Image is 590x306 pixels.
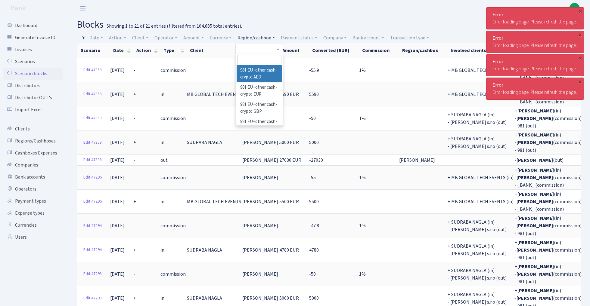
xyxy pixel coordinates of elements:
[3,80,63,92] a: Distributors
[160,295,164,302] span: in
[3,231,63,243] a: Users
[133,295,136,302] span: +
[321,33,349,43] a: Company
[242,157,278,164] span: [PERSON_NAME]
[81,294,104,303] a: Edit 47293
[77,18,104,32] span: blocks
[309,223,319,229] span: -47.8
[448,112,507,126] span: + SUDRABA NAGLA (in) - [PERSON_NAME] s.r.o (out)
[309,43,359,58] th: Converted (EUR)
[110,247,125,253] span: [DATE]
[309,115,316,122] span: -50
[130,33,151,43] a: Client
[279,43,309,58] th: Amount
[81,197,104,206] a: Edit 47296
[486,78,584,99] div: Error loading page. Please refresh the page.
[81,173,104,182] a: Edit 47296
[133,223,135,229] span: -
[309,295,319,302] span: 5000
[309,174,316,181] span: -55
[492,11,503,18] strong: Error
[133,67,135,74] span: -
[515,167,582,188] span: + (in) - (commission) - _BANK_ (commission)
[81,269,104,279] a: Edit 47293
[160,157,168,164] span: out
[3,195,63,207] a: Payment types
[242,295,278,302] span: [PERSON_NAME]
[110,198,125,205] span: [DATE]
[3,44,63,56] a: Invoices
[517,295,553,302] strong: [PERSON_NAME]
[3,135,63,147] a: Regions/Cashboxes
[515,157,564,164] span: - (out)
[517,115,553,122] strong: [PERSON_NAME]
[242,247,278,253] span: [PERSON_NAME]
[237,65,282,82] li: 981 EU+other cash-crypto AED
[492,35,503,41] strong: Error
[448,243,507,257] span: + SUDRABA NAGLA (in) - [PERSON_NAME] s.r.o (out)
[3,207,63,219] a: Expense types
[279,247,299,253] span: 4780 EUR
[517,239,554,246] strong: [PERSON_NAME]
[110,174,125,181] span: [DATE]
[3,123,63,135] a: Clients
[515,191,582,213] span: + (in) - (commission) - _BANK_ (commission)
[77,43,110,58] th: Scenario
[107,33,129,43] a: Action
[160,139,164,146] span: in
[110,43,133,58] th: Date : activate to sort column ascending
[388,33,431,43] a: Transaction type
[237,82,282,99] li: 981 EU+other cash-crypto EUR
[110,271,125,277] span: [DATE]
[517,271,553,277] strong: [PERSON_NAME]
[3,219,63,231] a: Currencies
[242,43,279,58] th: Operator
[133,91,136,98] span: +
[87,33,105,43] a: Date
[3,171,63,183] a: Bank accounts
[279,91,299,98] span: 5590 EUR
[187,247,222,253] span: SUDRABA NAGLA
[517,157,553,164] strong: [PERSON_NAME]
[110,139,125,146] span: [DATE]
[486,54,584,76] div: Error loading page. Please refresh the page.
[81,114,104,123] a: Edit 47353
[81,245,104,255] a: Edit 47294
[81,90,104,99] a: Edit 47358
[515,108,582,129] span: + (in) - (commission) - 981 (out)
[133,115,135,122] span: -
[160,43,186,58] th: Type : activate to sort column ascending
[133,174,135,181] span: -
[160,174,186,181] span: commission
[160,223,186,229] span: commission
[309,67,319,74] span: -55.9
[160,247,164,253] span: in
[399,157,435,164] span: [PERSON_NAME]
[187,295,222,302] span: SUDRABA NAGLA
[278,33,320,43] a: Payment status
[309,247,319,253] span: 4780
[448,91,514,98] span: + MB GLOBAL TECH EVENTS (in)
[160,198,164,205] span: in
[448,67,514,74] span: + MB GLOBAL TECH EVENTS (in)
[81,138,104,147] a: Edit 47353
[187,198,241,205] span: MB GLOBAL TECH EVENTS
[515,239,582,261] span: + (in) - (commission) - 981 (out)
[279,139,299,146] span: 5000 EUR
[517,215,554,222] strong: [PERSON_NAME]
[160,67,186,74] span: commission
[486,31,584,53] div: Error loading page. Please refresh the page.
[359,43,399,58] th: Commission
[577,32,583,38] div: ×
[517,108,554,114] strong: [PERSON_NAME]
[181,33,206,43] a: Amount
[133,247,136,253] span: +
[448,198,514,205] span: + MB GLOBAL TECH EVENTS (in)
[160,91,164,98] span: in
[3,56,63,68] a: Scenarios
[133,198,136,205] span: +
[517,132,554,138] strong: [PERSON_NAME]
[3,20,63,32] a: Dashboard
[309,139,319,146] span: 5000
[515,215,582,237] span: + (in) - (commission) - 981 (out)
